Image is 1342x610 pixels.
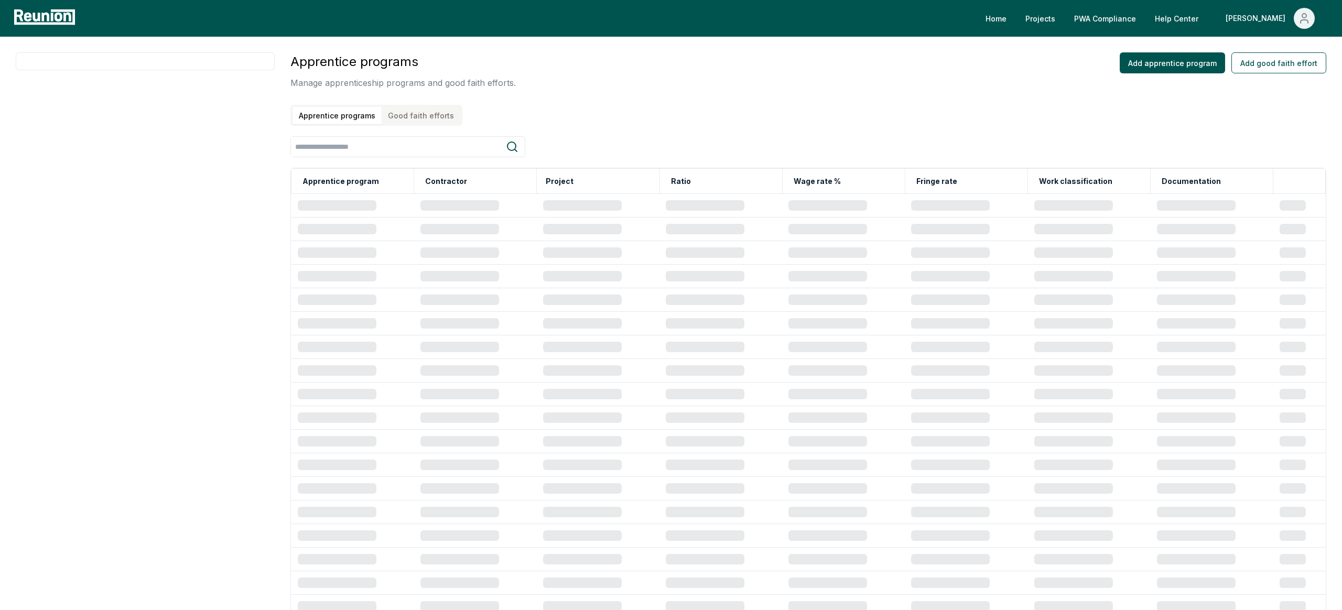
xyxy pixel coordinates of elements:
button: Apprentice programs [293,107,382,124]
button: Fringe rate [914,171,959,192]
button: Good faith efforts [382,107,460,124]
button: Add good faith effort [1231,52,1326,73]
button: Apprentice program [300,171,381,192]
a: PWA Compliance [1066,8,1144,29]
a: Home [977,8,1015,29]
button: Documentation [1160,171,1223,192]
button: Ratio [669,171,693,192]
button: Wage rate % [792,171,843,192]
a: Projects [1017,8,1064,29]
button: Work classification [1037,171,1114,192]
nav: Main [977,8,1332,29]
button: Contractor [423,171,469,192]
p: Manage apprenticeship programs and good faith efforts. [290,77,516,89]
a: Help Center [1146,8,1207,29]
th: Project [537,169,659,194]
button: Add apprentice program [1120,52,1225,73]
h3: Apprentice programs [290,52,516,71]
button: [PERSON_NAME] [1217,8,1323,29]
div: [PERSON_NAME] [1226,8,1290,29]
